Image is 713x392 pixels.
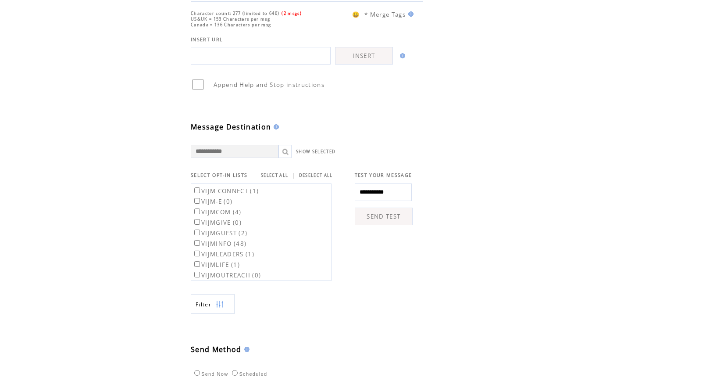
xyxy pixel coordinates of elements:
a: SEND TEST [355,208,413,225]
a: SHOW SELECTED [296,149,335,155]
span: (2 msgs) [282,11,302,16]
a: Filter [191,294,235,314]
input: VIJMGUEST (2) [194,230,200,235]
label: VIJMCOM (4) [193,208,242,216]
input: VIJMCOM (4) [194,209,200,214]
span: Append Help and Stop instructions [214,81,324,89]
label: VIJMOUTREACH (0) [193,271,261,279]
input: VIJMINFO (48) [194,240,200,246]
label: VIJMLIFE (1) [193,261,240,269]
span: Show filters [196,301,211,308]
img: filters.png [216,295,224,314]
span: Character count: 277 (limited to 640) [191,11,279,16]
span: SELECT OPT-IN LISTS [191,172,247,178]
a: INSERT [335,47,393,65]
span: * Merge Tags [364,11,406,18]
img: help.gif [406,11,414,17]
input: Send Now [194,370,200,376]
span: Message Destination [191,122,271,132]
a: DESELECT ALL [299,173,333,178]
input: VIJMGIVE (0) [194,219,200,225]
a: SELECT ALL [261,173,288,178]
span: Canada = 136 Characters per msg [191,22,271,28]
img: help.gif [271,124,279,129]
span: US&UK = 153 Characters per msg [191,16,270,22]
input: VIJM CONNECT (1) [194,187,200,193]
label: Send Now [192,371,228,377]
img: help.gif [242,347,250,352]
input: Scheduled [232,370,238,376]
label: VIJM-E (0) [193,198,232,205]
label: VIJMINFO (48) [193,240,246,248]
span: 😀 [352,11,360,18]
label: Scheduled [230,371,267,377]
span: | [292,171,295,179]
label: VIJMGIVE (0) [193,219,242,227]
label: VIJMLEADERS (1) [193,250,254,258]
input: VIJM-E (0) [194,198,200,204]
span: Send Method [191,345,242,354]
input: VIJMOUTREACH (0) [194,272,200,277]
span: INSERT URL [191,36,223,43]
label: VIJMGUEST (2) [193,229,247,237]
span: TEST YOUR MESSAGE [355,172,412,178]
input: VIJMLEADERS (1) [194,251,200,256]
img: help.gif [397,53,405,58]
label: VIJM CONNECT (1) [193,187,259,195]
input: VIJMLIFE (1) [194,261,200,267]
